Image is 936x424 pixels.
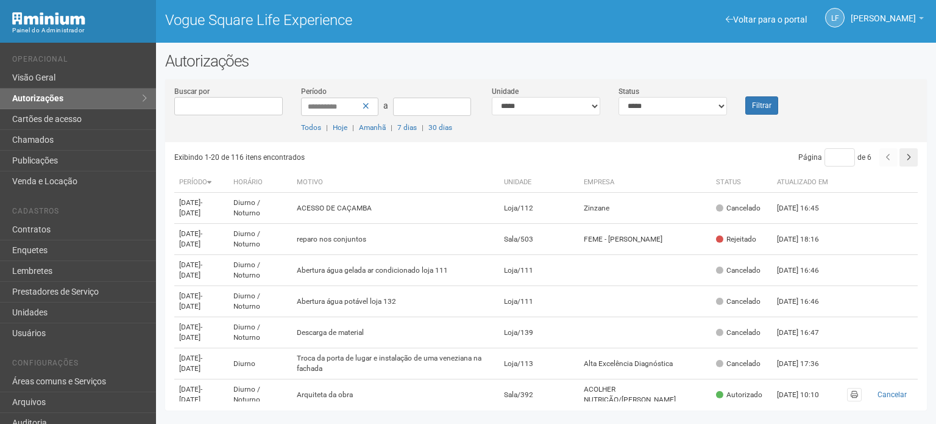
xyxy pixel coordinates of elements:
[716,203,760,214] div: Cancelado
[326,123,328,132] span: |
[619,86,639,97] label: Status
[229,379,291,411] td: Diurno / Noturno
[292,193,499,224] td: ACESSO DE CAÇAMBA
[352,123,354,132] span: |
[499,193,579,224] td: Loja/112
[579,224,711,255] td: FEME - [PERSON_NAME]
[499,224,579,255] td: Sala/503
[499,379,579,411] td: Sala/392
[229,317,291,348] td: Diurno / Noturno
[772,348,839,379] td: [DATE] 17:36
[292,255,499,286] td: Abertura água gelada ar condicionado loja 111
[422,123,424,132] span: |
[165,12,537,28] h1: Vogue Square Life Experience
[174,379,229,411] td: [DATE]
[772,317,839,348] td: [DATE] 16:47
[499,317,579,348] td: Loja/139
[229,173,291,193] th: Horário
[12,207,147,220] li: Cadastros
[292,286,499,317] td: Abertura água potável loja 132
[174,224,229,255] td: [DATE]
[12,12,85,25] img: Minium
[391,123,392,132] span: |
[229,286,291,317] td: Diurno / Noturno
[165,52,927,70] h2: Autorizações
[397,123,417,132] a: 7 dias
[579,173,711,193] th: Empresa
[12,55,147,68] li: Operacional
[772,193,839,224] td: [DATE] 16:45
[428,123,452,132] a: 30 dias
[229,224,291,255] td: Diurno / Noturno
[174,148,548,167] div: Exibindo 1-20 de 116 itens encontrados
[174,86,210,97] label: Buscar por
[174,317,229,348] td: [DATE]
[292,173,499,193] th: Motivo
[12,25,147,36] div: Painel do Administrador
[301,86,327,97] label: Período
[292,348,499,379] td: Troca da porta de lugar e instalação de uma veneziana na fachada
[333,123,347,132] a: Hoje
[579,348,711,379] td: Alta Excelência Diagnóstica
[716,296,760,307] div: Cancelado
[174,348,229,379] td: [DATE]
[229,255,291,286] td: Diurno / Noturno
[174,286,229,317] td: [DATE]
[745,96,778,115] button: Filtrar
[716,265,760,276] div: Cancelado
[772,224,839,255] td: [DATE] 18:16
[292,317,499,348] td: Descarga de material
[716,234,756,245] div: Rejeitado
[229,348,291,379] td: Diurno
[492,86,519,97] label: Unidade
[798,153,871,162] span: Página de 6
[851,2,916,23] span: Letícia Florim
[579,193,711,224] td: Zinzane
[229,193,291,224] td: Diurno / Noturno
[579,379,711,411] td: ACOLHER NUTRIÇÃO/[PERSON_NAME]
[499,348,579,379] td: Loja/113
[716,328,760,338] div: Cancelado
[871,388,913,401] button: Cancelar
[711,173,772,193] th: Status
[174,255,229,286] td: [DATE]
[359,123,386,132] a: Amanhã
[301,123,321,132] a: Todos
[383,101,388,110] span: a
[499,173,579,193] th: Unidade
[825,8,845,27] a: LF
[716,390,762,400] div: Autorizado
[726,15,807,24] a: Voltar para o portal
[174,173,229,193] th: Período
[292,224,499,255] td: reparo nos conjuntos
[292,379,499,411] td: Arquiteta da obra
[772,173,839,193] th: Atualizado em
[851,15,924,25] a: [PERSON_NAME]
[499,286,579,317] td: Loja/111
[12,359,147,372] li: Configurações
[174,193,229,224] td: [DATE]
[772,286,839,317] td: [DATE] 16:46
[772,255,839,286] td: [DATE] 16:46
[772,379,839,411] td: [DATE] 10:10
[499,255,579,286] td: Loja/111
[716,359,760,369] div: Cancelado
